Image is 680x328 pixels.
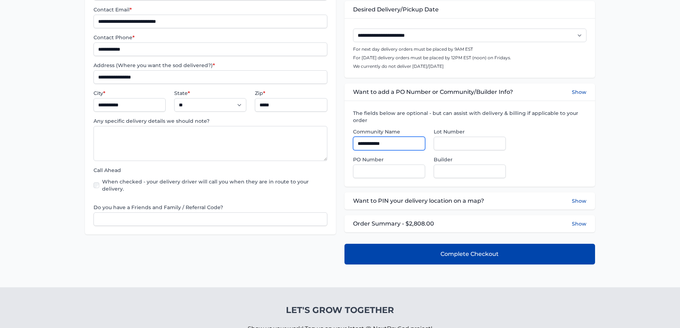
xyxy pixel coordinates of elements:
[353,55,586,61] p: For [DATE] delivery orders must be placed by 12PM EST (noon) on Fridays.
[353,197,484,205] span: Want to PIN your delivery location on a map?
[344,244,595,264] button: Complete Checkout
[434,156,506,163] label: Builder
[94,62,327,69] label: Address (Where you want the sod delivered?)
[94,34,327,41] label: Contact Phone
[248,304,432,316] h4: Let's Grow Together
[255,90,327,97] label: Zip
[572,220,586,227] button: Show
[94,90,166,97] label: City
[353,110,586,124] label: The fields below are optional - but can assist with delivery & billing if applicable to your order
[353,219,434,228] span: Order Summary - $2,808.00
[440,250,499,258] span: Complete Checkout
[94,6,327,13] label: Contact Email
[353,64,586,69] p: We currently do not deliver [DATE]/[DATE]
[94,117,327,125] label: Any specific delivery details we should note?
[102,178,327,192] label: When checked - your delivery driver will call you when they are in route to your delivery.
[572,88,586,96] button: Show
[344,1,595,18] div: Desired Delivery/Pickup Date
[94,167,327,174] label: Call Ahead
[94,204,327,211] label: Do you have a Friends and Family / Referral Code?
[174,90,246,97] label: State
[434,128,506,135] label: Lot Number
[353,88,513,96] span: Want to add a PO Number or Community/Builder Info?
[353,128,425,135] label: Community Name
[353,46,586,52] p: For next day delivery orders must be placed by 9AM EST
[572,197,586,205] button: Show
[353,156,425,163] label: PO Number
